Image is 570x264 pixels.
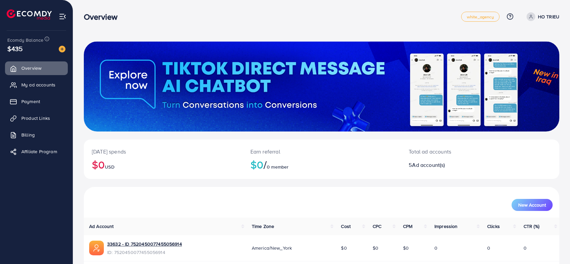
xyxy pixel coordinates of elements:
[403,223,412,230] span: CPM
[59,46,65,52] img: image
[409,162,512,168] h2: 5
[21,98,40,105] span: Payment
[252,245,292,251] span: America/New_York
[7,44,23,53] span: $435
[467,15,494,19] span: white_agency
[250,158,393,171] h2: $0
[5,128,68,142] a: Billing
[487,245,490,251] span: 0
[409,148,512,156] p: Total ad accounts
[341,245,347,251] span: $0
[89,241,104,255] img: ic-ads-acc.e4c84228.svg
[461,12,500,22] a: white_agency
[89,223,114,230] span: Ad Account
[5,95,68,108] a: Payment
[7,9,52,20] img: logo
[252,223,274,230] span: Time Zone
[21,115,50,121] span: Product Links
[21,148,57,155] span: Affiliate Program
[524,245,527,251] span: 0
[5,78,68,91] a: My ad accounts
[21,81,55,88] span: My ad accounts
[267,164,289,170] span: 0 member
[434,245,437,251] span: 0
[524,12,559,21] a: HO TRIEU
[250,148,393,156] p: Earn referral
[7,37,43,43] span: Ecomdy Balance
[59,13,66,20] img: menu
[92,148,234,156] p: [DATE] spends
[524,223,539,230] span: CTR (%)
[518,203,546,207] span: New Account
[21,65,41,71] span: Overview
[341,223,351,230] span: Cost
[373,245,378,251] span: $0
[5,111,68,125] a: Product Links
[403,245,409,251] span: $0
[105,164,114,170] span: USD
[107,241,182,247] a: 33632 - ID 7520450077455056914
[5,145,68,158] a: Affiliate Program
[434,223,458,230] span: Impression
[412,161,445,169] span: Ad account(s)
[92,158,234,171] h2: $0
[542,234,565,259] iframe: Chat
[373,223,381,230] span: CPC
[263,157,267,172] span: /
[538,13,559,21] p: HO TRIEU
[512,199,553,211] button: New Account
[487,223,500,230] span: Clicks
[21,131,35,138] span: Billing
[5,61,68,75] a: Overview
[107,249,182,256] span: ID: 7520450077455056914
[84,12,123,22] h3: Overview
